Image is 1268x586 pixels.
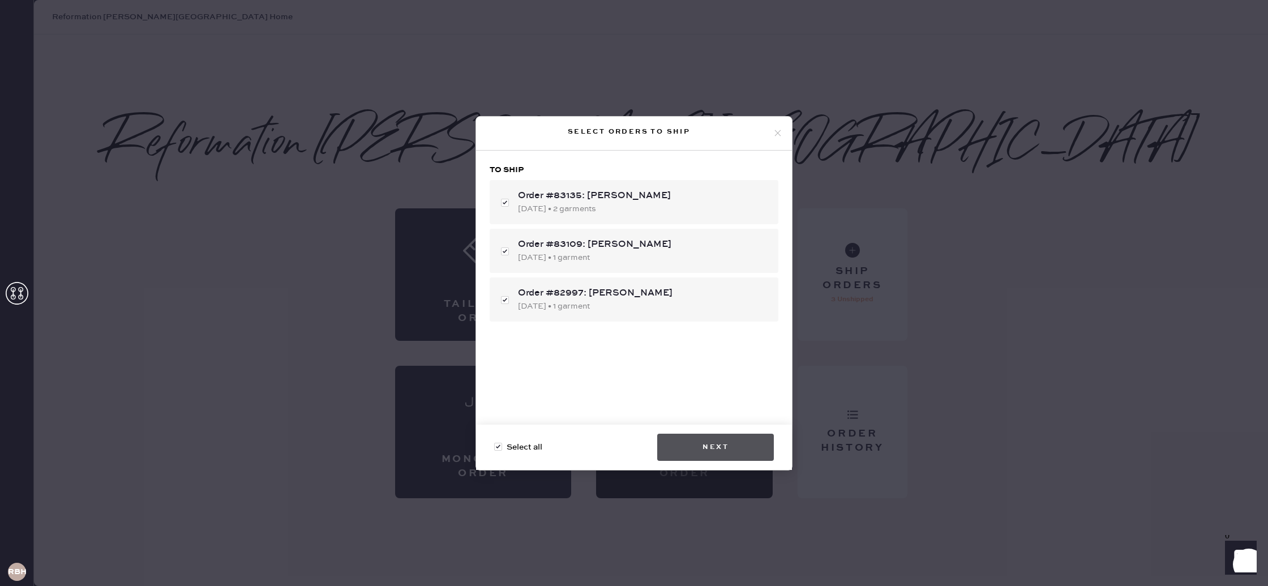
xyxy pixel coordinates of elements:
[485,125,773,139] div: Select orders to ship
[518,251,769,264] div: [DATE] • 1 garment
[518,203,769,215] div: [DATE] • 2 garments
[490,164,778,176] h3: To ship
[507,441,542,454] span: Select all
[1214,535,1263,584] iframe: Front Chat
[518,300,769,313] div: [DATE] • 1 garment
[518,238,769,251] div: Order #83109: [PERSON_NAME]
[518,286,769,300] div: Order #82997: [PERSON_NAME]
[657,434,774,461] button: Next
[8,568,26,576] h3: RBHA
[518,189,769,203] div: Order #83135: [PERSON_NAME]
